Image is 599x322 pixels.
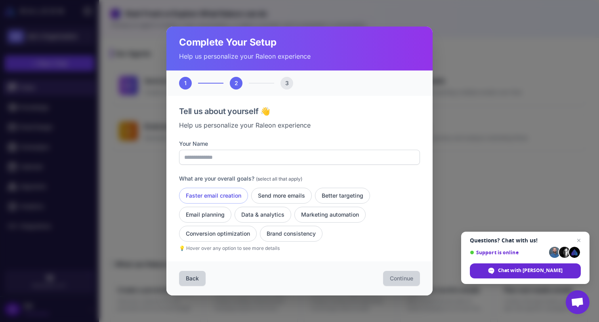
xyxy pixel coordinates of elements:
span: Continue [390,274,413,282]
span: (select all that apply) [256,176,302,182]
button: Data & analytics [235,207,291,223]
p: Help us personalize your Raleon experience [179,120,420,130]
h3: Tell us about yourself 👋 [179,105,420,117]
p: Help us personalize your Raleon experience [179,51,420,61]
button: Send more emails [251,188,312,204]
div: 2 [230,77,242,90]
div: 3 [280,77,293,90]
button: Better targeting [315,188,370,204]
span: What are your overall goals? [179,175,254,182]
div: 1 [179,77,192,90]
span: Support is online [470,250,546,255]
button: Conversion optimization [179,226,257,242]
button: Continue [383,271,420,286]
label: Your Name [179,139,420,148]
div: Chat with Raleon [470,263,581,278]
button: Brand consistency [260,226,322,242]
button: Faster email creation [179,188,248,204]
p: 💡 Hover over any option to see more details [179,245,420,252]
div: Open chat [566,290,589,314]
button: Back [179,271,206,286]
span: Close chat [574,236,584,245]
button: Marketing automation [294,207,366,223]
h2: Complete Your Setup [179,36,420,49]
button: Email planning [179,207,231,223]
span: Chat with [PERSON_NAME] [498,267,563,274]
span: Questions? Chat with us! [470,237,581,244]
